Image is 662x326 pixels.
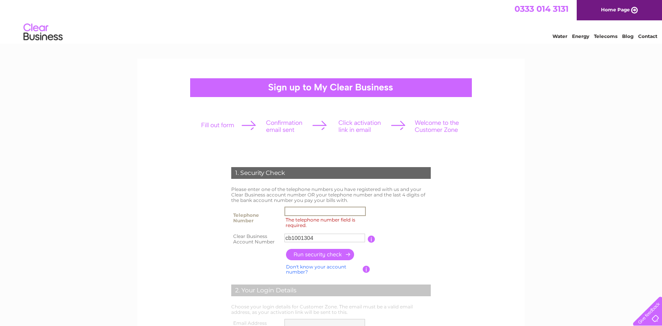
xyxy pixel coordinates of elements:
td: Choose your login details for Customer Zone. The email must be a valid email address, as your act... [229,302,433,317]
th: Clear Business Account Number [229,231,282,247]
th: Telephone Number [229,205,282,231]
a: Water [552,33,567,39]
a: Contact [638,33,657,39]
div: 1. Security Check [231,167,431,179]
input: Information [368,236,375,243]
div: 2. Your Login Details [231,285,431,296]
a: Don't know your account number? [286,264,346,275]
img: logo.png [23,20,63,44]
td: Please enter one of the telephone numbers you have registered with us and your Clear Business acc... [229,185,433,205]
a: Telecoms [594,33,617,39]
label: The telephone number field is required. [284,216,368,229]
div: Clear Business is a trading name of Verastar Limited (registered in [GEOGRAPHIC_DATA] No. 3667643... [147,4,516,38]
a: 0333 014 3131 [514,4,568,14]
input: Information [363,266,370,273]
a: Blog [622,33,633,39]
a: Energy [572,33,589,39]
